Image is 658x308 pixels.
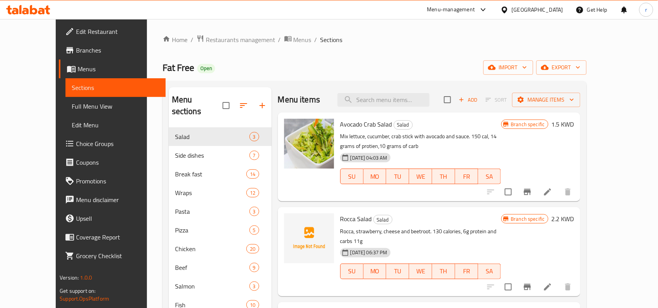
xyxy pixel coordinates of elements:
button: SA [478,264,501,279]
button: export [536,60,587,75]
button: SA [478,169,501,184]
span: Full Menu View [72,102,159,111]
span: 3 [250,133,259,141]
span: 20 [247,245,258,253]
span: Restaurants management [206,35,275,44]
span: Wraps [175,188,247,197]
div: Break fast14 [169,165,272,183]
span: SA [481,266,498,277]
button: SU [340,169,364,184]
span: Avocado Crab Salad [340,118,392,130]
span: Coupons [76,158,159,167]
div: Open [197,64,215,73]
div: items [249,263,259,272]
span: SU [344,171,361,182]
p: Mix lettuce, cucumber, crab stick with avocado and sauce. 150 cal, 14 grams of protien,10 grams o... [340,132,501,151]
a: Edit Restaurant [59,22,166,41]
span: Rocca Salad [340,213,372,225]
div: Pasta [175,207,249,216]
span: Add [458,95,479,104]
span: Grocery Checklist [76,251,159,260]
span: Pizza [175,225,249,235]
a: Support.OpsPlatform [60,294,109,304]
h2: Menu items [278,94,320,106]
a: Home [163,35,187,44]
span: Fat Free [163,59,194,76]
a: Edit menu item [543,282,552,292]
button: TU [386,169,409,184]
span: Select section first [481,94,512,106]
span: Select all sections [218,97,234,114]
span: r [645,5,647,14]
div: Chicken20 [169,239,272,258]
div: Salmon3 [169,277,272,296]
button: FR [455,264,478,279]
span: Edit Restaurant [76,27,159,36]
a: Upsell [59,209,166,228]
button: MO [364,264,387,279]
span: Salmon [175,282,249,291]
span: Edit Menu [72,120,159,130]
span: Manage items [518,95,574,105]
button: delete [559,278,577,296]
span: export [543,63,580,72]
div: Salad [394,120,413,130]
button: FR [455,169,478,184]
span: Branch specific [508,121,548,128]
span: Side dishes [175,151,249,160]
h6: 1.5 KWD [552,119,574,130]
div: [GEOGRAPHIC_DATA] [512,5,563,14]
span: Menus [78,64,159,74]
input: search [338,93,430,107]
div: items [249,151,259,160]
h2: Menu sections [172,94,223,117]
span: 9 [250,264,259,271]
div: Menu-management [427,5,475,14]
span: 1.0.0 [80,273,92,283]
span: Salad [175,132,249,141]
p: Rocca, strawberry, cheese and beetroot. 130 calories, 6g protein and carbs 11g [340,227,501,246]
div: items [249,225,259,235]
button: Add section [253,96,272,115]
a: Edit menu item [543,187,552,197]
span: MO [367,171,384,182]
button: Add [456,94,481,106]
div: Side dishes7 [169,146,272,165]
span: WE [412,266,429,277]
span: Branches [76,46,159,55]
span: Upsell [76,214,159,223]
span: MO [367,266,384,277]
span: [DATE] 06:37 PM [347,249,391,256]
span: Chicken [175,244,247,253]
span: [DATE] 04:03 AM [347,154,391,162]
span: Sections [320,35,343,44]
span: 3 [250,283,259,290]
button: Branch-specific-item [518,278,537,296]
span: import [490,63,527,72]
img: Avocado Crab Salad [284,119,334,169]
a: Grocery Checklist [59,246,166,265]
button: delete [559,183,577,201]
span: Promotions [76,176,159,186]
a: Full Menu View [65,97,166,116]
div: Pasta3 [169,202,272,221]
div: Salad [373,215,393,224]
span: Sections [72,83,159,92]
span: Coverage Report [76,232,159,242]
span: Add item [456,94,481,106]
span: Get support on: [60,286,96,296]
div: items [246,244,259,253]
button: WE [409,169,432,184]
a: Menus [59,60,166,78]
div: Beef [175,263,249,272]
div: Beef9 [169,258,272,277]
span: Choice Groups [76,139,159,148]
button: import [483,60,533,75]
a: Menus [284,35,311,45]
nav: breadcrumb [163,35,587,45]
div: items [249,282,259,291]
span: Select to update [500,279,516,295]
